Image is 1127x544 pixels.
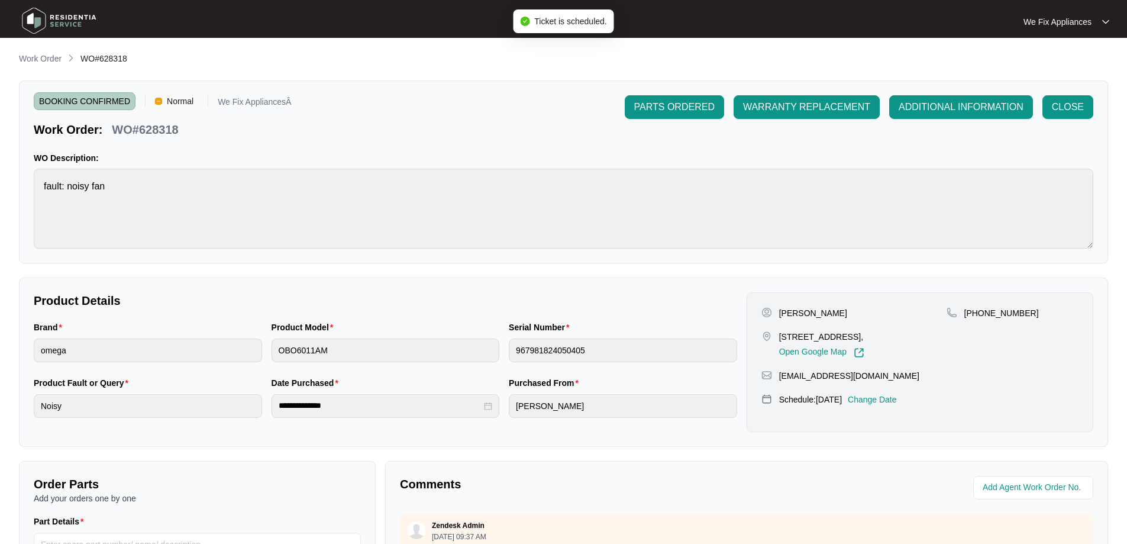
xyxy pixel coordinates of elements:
[34,516,89,527] label: Part Details
[1052,100,1084,114] span: CLOSE
[279,400,482,412] input: Date Purchased
[1102,19,1109,25] img: dropdown arrow
[779,394,842,405] p: Schedule: [DATE]
[34,152,1093,164] p: WO Description:
[34,377,133,389] label: Product Fault or Query
[19,53,62,65] p: Work Order
[889,95,1033,119] button: ADDITIONAL INFORMATION
[34,339,262,362] input: Brand
[947,307,957,318] img: map-pin
[400,476,738,493] p: Comments
[848,394,897,405] p: Change Date
[80,54,127,63] span: WO#628318
[432,521,485,530] p: Zendesk Admin
[899,100,1023,114] span: ADDITIONAL INFORMATION
[408,522,425,539] img: user.svg
[1023,16,1092,28] p: We Fix Appliances
[34,321,67,333] label: Brand
[734,95,880,119] button: WARRANTY REPLACEMENT
[509,394,737,418] input: Purchased From
[761,370,772,381] img: map-pin
[272,339,500,362] input: Product Model
[34,394,262,418] input: Product Fault or Query
[761,331,772,342] img: map-pin
[779,370,919,382] p: [EMAIL_ADDRESS][DOMAIN_NAME]
[983,481,1086,495] input: Add Agent Work Order No.
[272,377,343,389] label: Date Purchased
[625,95,724,119] button: PARTS ORDERED
[218,98,291,110] p: We Fix AppliancesÂ
[634,100,715,114] span: PARTS ORDERED
[509,339,737,362] input: Serial Number
[509,377,583,389] label: Purchased From
[34,169,1093,249] textarea: fault: noisy fan
[1042,95,1093,119] button: CLOSE
[964,307,1039,319] p: [PHONE_NUMBER]
[534,17,606,26] span: Ticket is scheduled.
[34,292,737,309] p: Product Details
[743,100,870,114] span: WARRANTY REPLACEMENT
[520,17,529,26] span: check-circle
[17,53,64,66] a: Work Order
[162,92,198,110] span: Normal
[18,3,101,38] img: residentia service logo
[779,307,847,319] p: [PERSON_NAME]
[509,321,574,333] label: Serial Number
[34,493,361,504] p: Add your orders one by one
[761,394,772,404] img: map-pin
[761,307,772,318] img: user-pin
[34,121,102,138] p: Work Order:
[854,347,864,358] img: Link-External
[272,321,338,333] label: Product Model
[155,98,162,105] img: Vercel Logo
[112,121,178,138] p: WO#628318
[66,53,76,63] img: chevron-right
[432,533,486,540] p: [DATE] 09:37 AM
[34,476,361,493] p: Order Parts
[779,347,864,358] a: Open Google Map
[779,331,864,343] p: [STREET_ADDRESS],
[34,92,135,110] span: BOOKING CONFIRMED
